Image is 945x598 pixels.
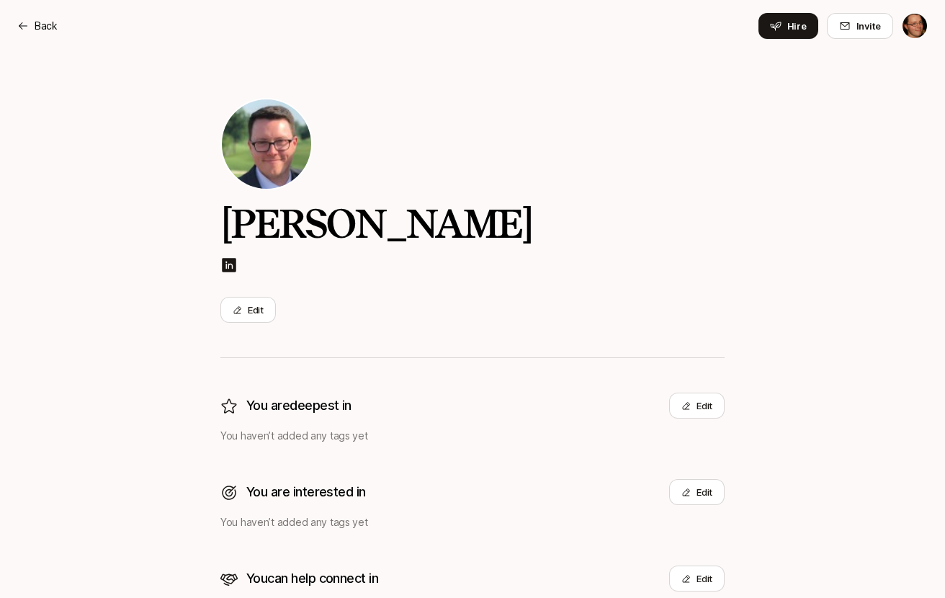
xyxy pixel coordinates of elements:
p: You haven’t added any tags yet [220,514,725,531]
button: Gerard Niemira [902,13,928,39]
span: Hire [787,19,807,33]
p: Back [35,17,58,35]
button: Edit [669,393,725,419]
p: You haven’t added any tags yet [220,427,725,445]
img: Gerard Niemira [222,99,311,189]
img: linkedin-logo [220,256,238,274]
img: Gerard Niemira [903,14,927,38]
h2: [PERSON_NAME] [220,202,725,245]
p: You can help connect in [246,568,378,589]
button: Edit [669,566,725,592]
button: Hire [758,13,818,39]
button: Edit [220,297,276,323]
p: You are interested in [246,482,366,502]
button: Edit [669,479,725,505]
span: Invite [856,19,881,33]
button: Invite [827,13,893,39]
p: You are deepest in [246,396,351,416]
